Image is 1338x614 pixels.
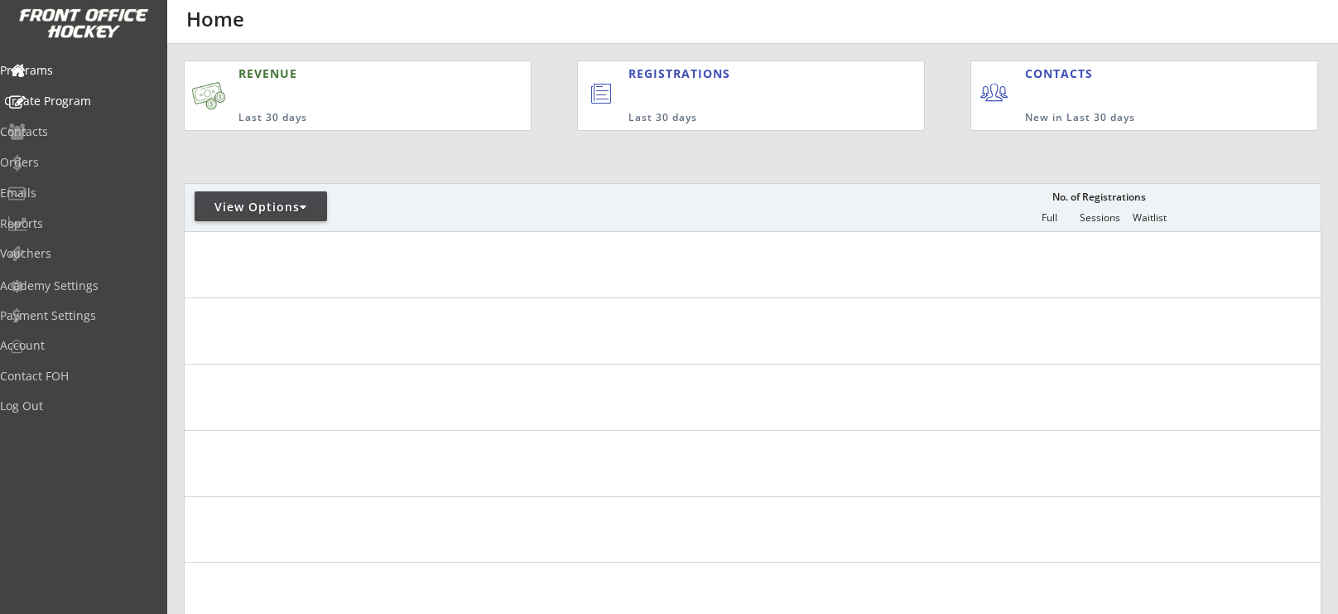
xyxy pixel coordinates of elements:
div: Last 30 days [238,111,450,125]
div: New in Last 30 days [1025,111,1240,125]
div: CONTACTS [1025,65,1100,82]
div: No. of Registrations [1047,191,1150,203]
div: Waitlist [1124,212,1174,224]
div: REGISTRATIONS [628,65,848,82]
div: Sessions [1075,212,1124,224]
div: Last 30 days [628,111,856,125]
div: View Options [195,199,327,215]
div: Create Program [4,95,153,107]
div: Full [1024,212,1074,224]
div: REVENUE [238,65,450,82]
